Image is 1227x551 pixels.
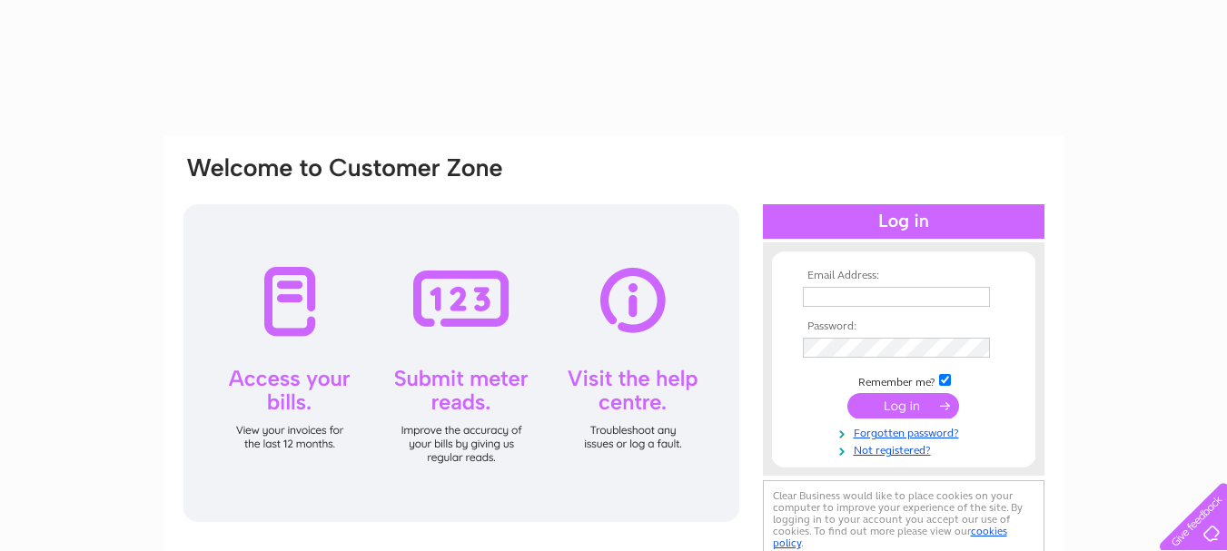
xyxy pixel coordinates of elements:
[798,320,1009,333] th: Password:
[773,525,1007,549] a: cookies policy
[803,440,1009,458] a: Not registered?
[803,423,1009,440] a: Forgotten password?
[798,371,1009,389] td: Remember me?
[847,393,959,418] input: Submit
[798,270,1009,282] th: Email Address:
